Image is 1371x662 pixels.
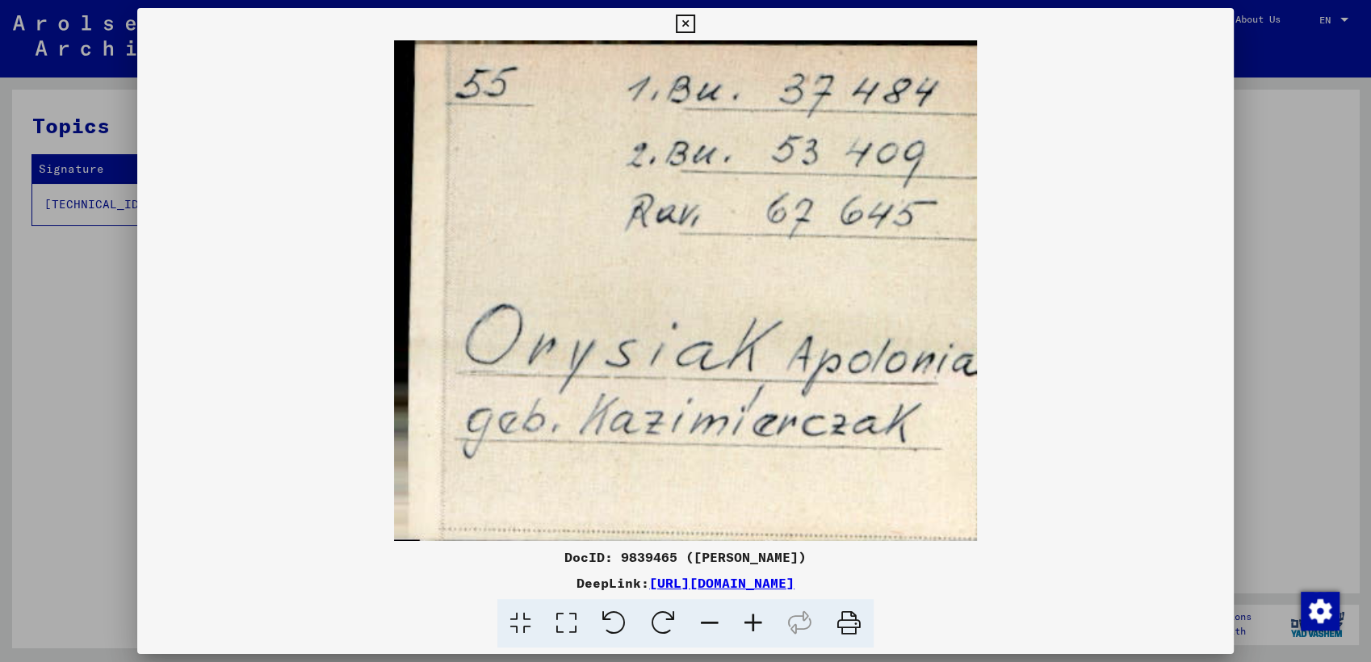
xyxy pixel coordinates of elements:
img: Change consent [1301,592,1340,631]
div: Change consent [1300,591,1339,630]
div: DeepLink: [137,573,1234,593]
a: [URL][DOMAIN_NAME] [649,575,795,591]
div: DocID: 9839465 ([PERSON_NAME]) [137,547,1234,567]
img: 001.jpg [137,40,1234,541]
